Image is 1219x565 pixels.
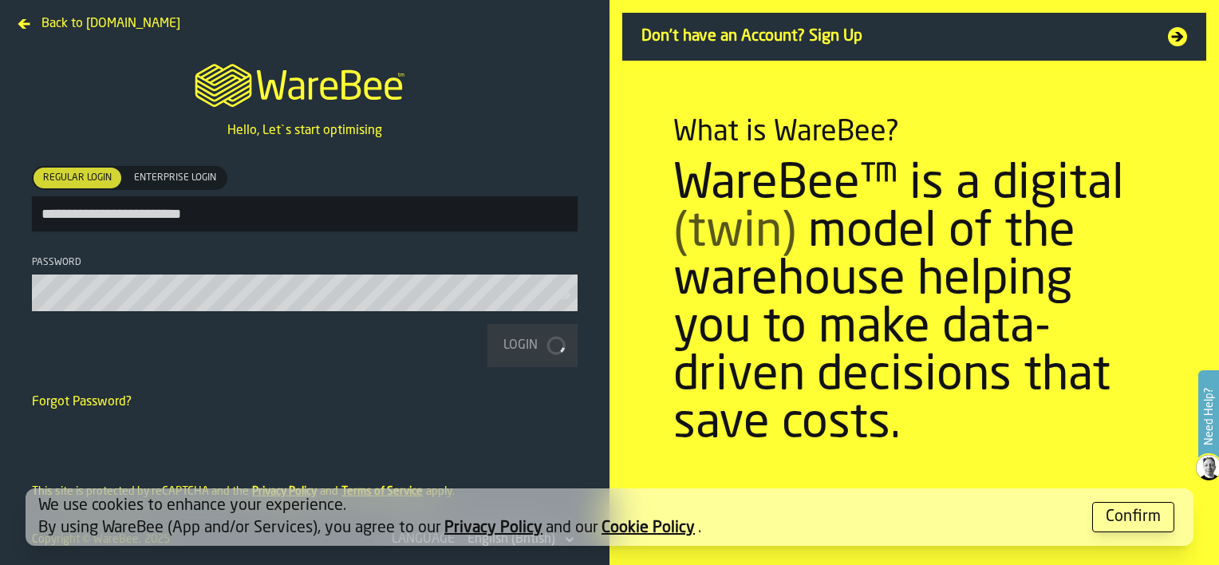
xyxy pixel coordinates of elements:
button: button-Login [487,324,578,367]
div: Confirm [1106,506,1161,528]
a: Back to [DOMAIN_NAME] [13,13,187,26]
label: button-toolbar-Password [32,257,578,311]
div: Password [32,257,578,268]
div: Login [497,336,544,355]
span: Back to [DOMAIN_NAME] [41,14,180,34]
label: button-toolbar-[object Object] [32,166,578,231]
label: button-switch-multi-Regular Login [32,166,123,190]
a: Cookie Policy [602,520,695,536]
div: What is WareBee? [673,117,899,148]
label: button-switch-multi-Enterprise Login [123,166,227,190]
span: Don't have an Account? Sign Up [641,26,1149,48]
input: button-toolbar-[object Object] [32,196,578,231]
button: button- [1092,502,1174,532]
span: Regular Login [37,171,118,185]
label: Need Help? [1200,372,1217,461]
a: Forgot Password? [32,396,132,409]
input: button-toolbar-Password [32,275,578,311]
button: button-toolbar-Password [555,287,574,303]
span: (twin) [673,209,796,257]
div: alert-[object Object] [26,488,1193,546]
div: WareBee™ is a digital model of the warehouse helping you to make data-driven decisions that save ... [673,161,1155,448]
div: thumb [124,168,226,188]
div: We use cookies to enhance your experience. By using WareBee (App and/or Services), you agree to o... [38,495,1079,539]
div: thumb [34,168,121,188]
span: Enterprise Login [128,171,223,185]
a: Don't have an Account? Sign Up [622,13,1206,61]
a: logo-header [180,45,428,121]
p: Hello, Let`s start optimising [227,121,382,140]
a: Privacy Policy [444,520,542,536]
